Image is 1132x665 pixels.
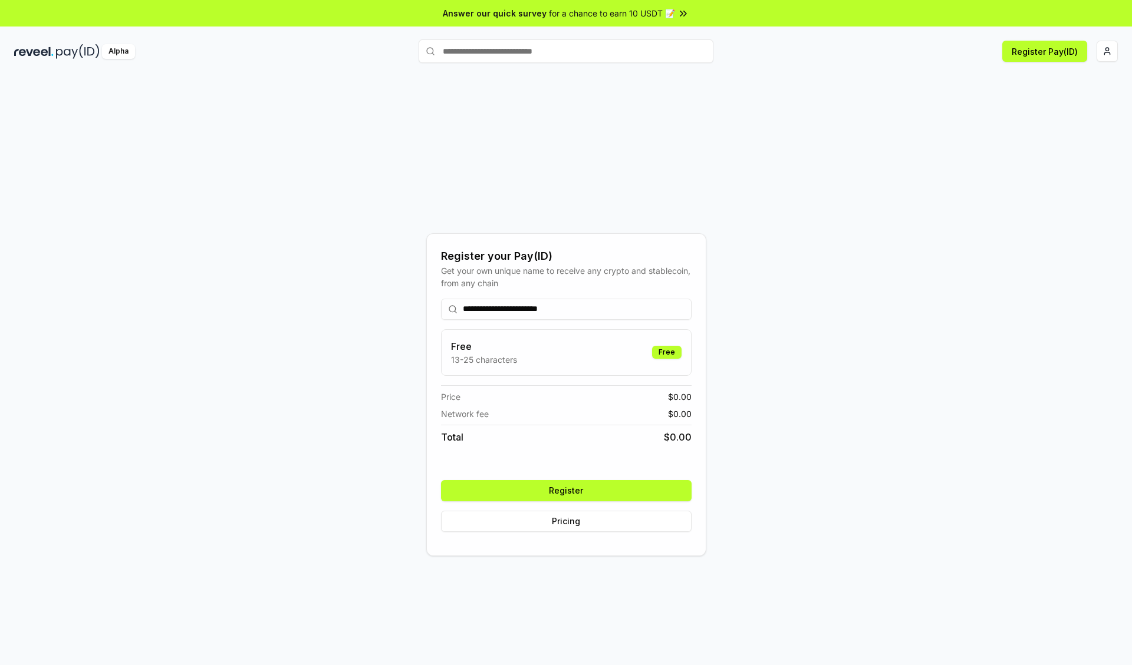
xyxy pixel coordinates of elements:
[56,44,100,59] img: pay_id
[441,511,692,532] button: Pricing
[451,353,517,366] p: 13-25 characters
[549,7,675,19] span: for a chance to earn 10 USDT 📝
[1002,41,1087,62] button: Register Pay(ID)
[102,44,135,59] div: Alpha
[668,391,692,403] span: $ 0.00
[451,339,517,353] h3: Free
[441,391,460,403] span: Price
[652,346,682,359] div: Free
[441,264,692,289] div: Get your own unique name to receive any crypto and stablecoin, from any chain
[441,248,692,264] div: Register your Pay(ID)
[443,7,547,19] span: Answer our quick survey
[14,44,54,59] img: reveel_dark
[668,408,692,420] span: $ 0.00
[441,408,489,420] span: Network fee
[441,480,692,501] button: Register
[441,430,463,444] span: Total
[664,430,692,444] span: $ 0.00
